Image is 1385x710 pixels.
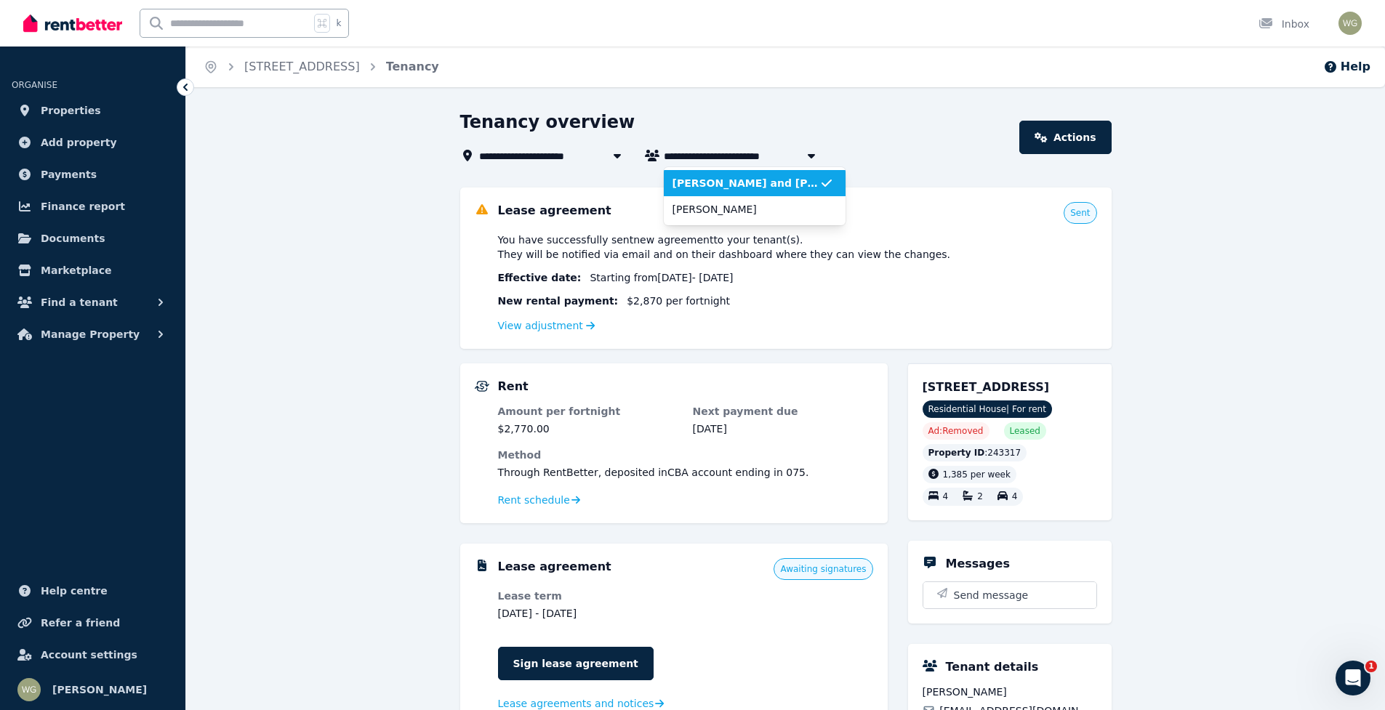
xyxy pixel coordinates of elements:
[41,326,140,343] span: Manage Property
[498,270,582,285] span: Effective date :
[12,224,174,253] a: Documents
[498,467,809,478] span: Through RentBetter , deposited in CBA account ending in 075 .
[498,448,873,462] dt: Method
[498,493,581,507] a: Rent schedule
[12,640,174,669] a: Account settings
[946,658,1039,676] h5: Tenant details
[1365,661,1377,672] span: 1
[780,563,866,575] span: Awaiting signatures
[954,588,1029,602] span: Send message
[12,160,174,189] a: Payments
[693,404,873,419] dt: Next payment due
[1323,58,1370,76] button: Help
[41,134,117,151] span: Add property
[41,646,137,663] span: Account settings
[673,202,819,217] span: [PERSON_NAME]
[52,681,147,698] span: [PERSON_NAME]
[498,294,619,308] span: New rental payment:
[12,576,174,605] a: Help centre
[12,288,174,317] button: Find a tenant
[1338,12,1362,35] img: warwick gray
[1070,207,1090,219] span: Sent
[498,606,678,621] dd: [DATE] - [DATE]
[12,192,174,221] a: Finance report
[673,176,819,190] span: [PERSON_NAME] and [PERSON_NAME]
[1012,492,1018,502] span: 4
[928,425,984,437] span: Ad: Removed
[943,492,949,502] span: 4
[1336,661,1370,695] iframe: Intercom live chat
[923,582,1096,608] button: Send message
[41,582,108,600] span: Help centre
[12,96,174,125] a: Properties
[923,400,1052,418] span: Residential House | For rent
[336,17,341,29] span: k
[41,230,105,247] span: Documents
[693,421,873,436] dd: [DATE]
[498,421,678,436] dd: $2,770.00
[923,685,1097,699] span: [PERSON_NAME]
[41,262,111,279] span: Marketplace
[498,493,570,507] span: Rent schedule
[12,608,174,637] a: Refer a friend
[498,378,529,395] h5: Rent
[977,492,983,502] span: 2
[12,320,174,349] button: Manage Property
[186,47,457,87] nav: Breadcrumb
[41,614,120,632] span: Refer a friend
[1019,121,1111,154] a: Actions
[946,555,1010,573] h5: Messages
[41,102,101,119] span: Properties
[1258,17,1309,31] div: Inbox
[498,404,678,419] dt: Amount per fortnight
[498,202,611,219] h5: Lease agreement
[12,128,174,157] a: Add property
[244,60,360,73] a: [STREET_ADDRESS]
[498,320,595,331] a: View adjustment
[923,444,1027,461] div: : 243317
[943,469,1011,480] span: 1,385 per week
[928,447,985,459] span: Property ID
[590,270,733,285] span: Starting from [DATE] - [DATE]
[23,12,122,34] img: RentBetter
[17,678,41,701] img: warwick gray
[498,558,611,576] h5: Lease agreement
[1010,425,1040,437] span: Leased
[923,380,1050,394] span: [STREET_ADDRESS]
[498,647,654,680] a: Sign lease agreement
[498,233,951,262] span: You have successfully sent new agreement to your tenant(s) . They will be notified via email and ...
[386,60,439,73] a: Tenancy
[41,294,118,311] span: Find a tenant
[12,80,57,90] span: ORGANISE
[12,256,174,285] a: Marketplace
[498,589,678,603] dt: Lease term
[41,198,125,215] span: Finance report
[475,381,489,392] img: Rental Payments
[41,166,97,183] span: Payments
[627,294,730,308] span: $2,870 per fortnight
[460,110,635,134] h1: Tenancy overview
